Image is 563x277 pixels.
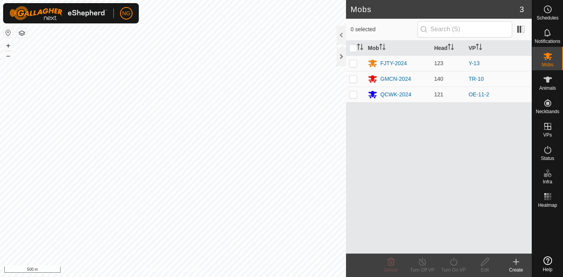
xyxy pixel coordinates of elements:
[536,109,559,114] span: Neckbands
[351,25,418,34] span: 0 selected
[431,41,465,56] th: Head
[17,28,27,38] button: Map Layers
[541,156,554,161] span: Status
[520,4,524,15] span: 3
[380,91,411,99] div: QCWK-2024
[538,203,557,208] span: Heatmap
[543,267,552,272] span: Help
[4,51,13,60] button: –
[543,179,552,184] span: Infra
[468,91,489,98] a: OE-11-2
[380,59,407,67] div: FJTY-2024
[500,266,532,273] div: Create
[476,45,482,51] p-sorticon: Activate to sort
[468,76,484,82] a: TR-10
[535,39,560,44] span: Notifications
[543,133,552,137] span: VPs
[536,16,558,20] span: Schedules
[181,267,204,274] a: Contact Us
[434,91,443,98] span: 121
[438,266,469,273] div: Turn On VP
[380,75,411,83] div: GMCN-2024
[357,45,363,51] p-sorticon: Activate to sort
[142,267,171,274] a: Privacy Policy
[384,267,398,273] span: Delete
[542,62,553,67] span: Mobs
[465,41,532,56] th: VP
[418,21,512,37] input: Search (S)
[9,6,107,20] img: Gallagher Logo
[407,266,438,273] div: Turn Off VP
[532,253,563,275] a: Help
[434,60,443,66] span: 123
[448,45,454,51] p-sorticon: Activate to sort
[351,5,520,14] h2: Mobs
[4,28,13,37] button: Reset Map
[4,41,13,50] button: +
[122,9,131,18] span: NG
[539,86,556,91] span: Animals
[468,60,479,66] a: Y-13
[379,45,385,51] p-sorticon: Activate to sort
[365,41,431,56] th: Mob
[434,76,443,82] span: 140
[469,266,500,273] div: Edit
